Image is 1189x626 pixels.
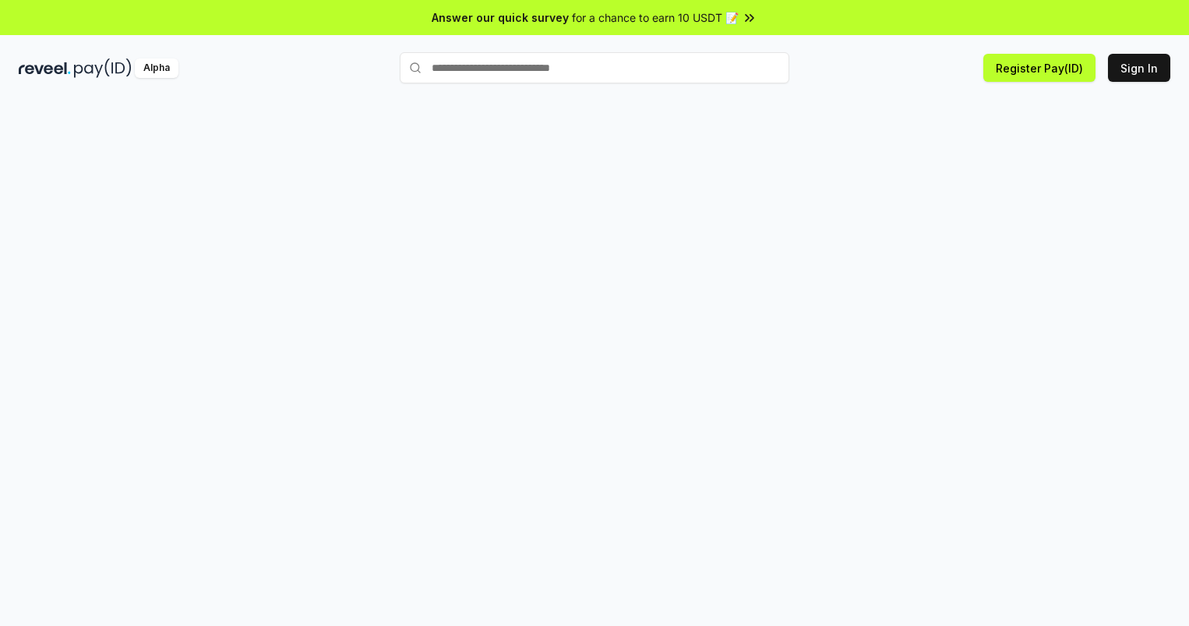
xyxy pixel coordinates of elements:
[983,54,1096,82] button: Register Pay(ID)
[432,9,569,26] span: Answer our quick survey
[1108,54,1170,82] button: Sign In
[19,58,71,78] img: reveel_dark
[135,58,178,78] div: Alpha
[572,9,739,26] span: for a chance to earn 10 USDT 📝
[74,58,132,78] img: pay_id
